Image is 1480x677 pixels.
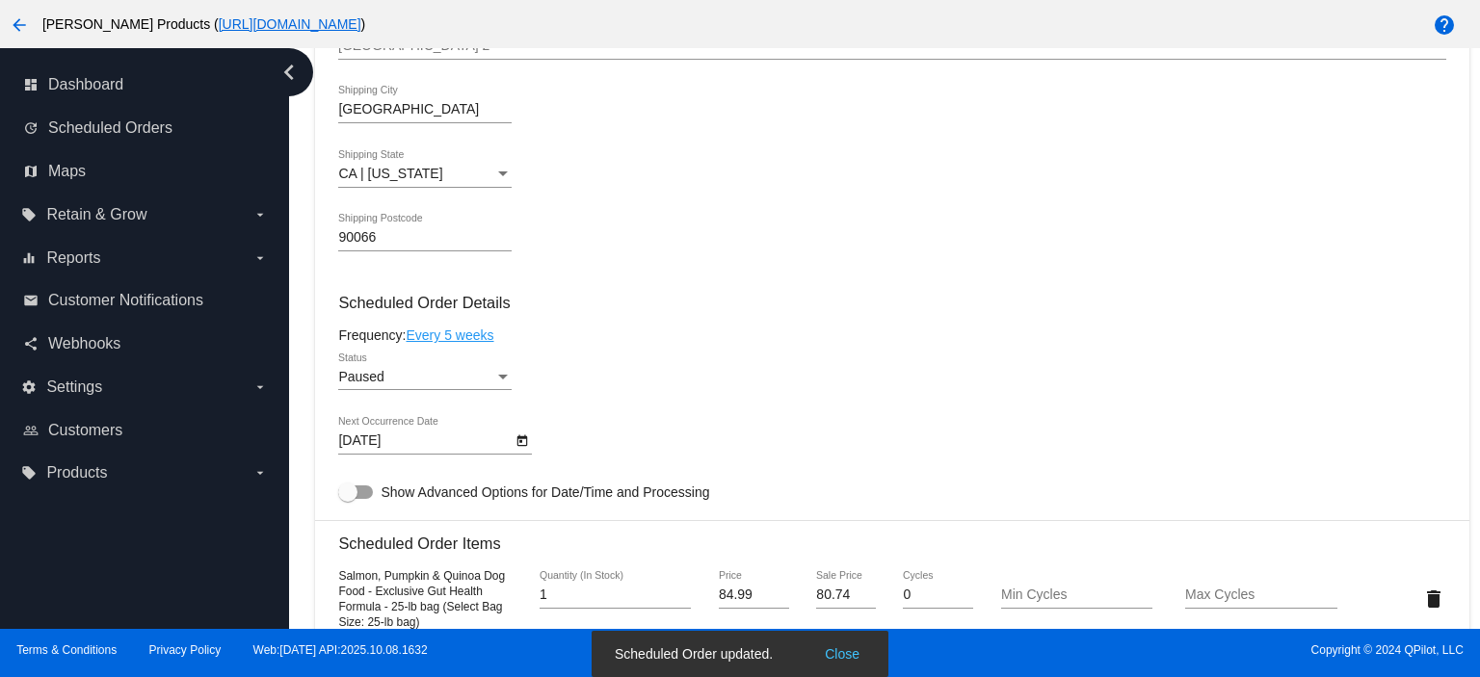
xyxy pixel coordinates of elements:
i: equalizer [21,250,37,266]
mat-select: Shipping State [338,167,512,182]
i: local_offer [21,465,37,481]
a: Web:[DATE] API:2025.10.08.1632 [253,643,428,657]
a: Privacy Policy [149,643,222,657]
span: Customer Notifications [48,292,203,309]
span: Paused [338,369,383,384]
span: Dashboard [48,76,123,93]
input: Cycles [903,587,973,603]
span: Maps [48,163,86,180]
h3: Scheduled Order Items [338,520,1445,553]
a: email Customer Notifications [23,285,268,316]
a: Every 5 weeks [406,327,493,343]
span: Scheduled Orders [48,119,172,137]
span: Copyright © 2024 QPilot, LLC [756,643,1464,657]
mat-select: Status [338,370,512,385]
span: Products [46,464,107,482]
i: local_offer [21,207,37,222]
mat-icon: arrow_back [8,13,31,37]
span: Webhooks [48,335,120,352]
a: update Scheduled Orders [23,113,268,143]
i: arrow_drop_down [252,465,268,481]
input: Min Cycles [1001,587,1152,603]
a: share Webhooks [23,328,268,359]
input: Sale Price [816,587,875,603]
i: people_outline [23,423,39,438]
a: dashboard Dashboard [23,69,268,100]
i: chevron_left [274,57,304,88]
i: share [23,336,39,352]
i: arrow_drop_down [252,250,268,266]
button: Open calendar [512,430,532,450]
a: Terms & Conditions [16,643,117,657]
simple-snack-bar: Scheduled Order updated. [615,644,865,664]
mat-icon: delete [1422,587,1445,611]
input: Shipping Postcode [338,230,512,246]
div: Frequency: [338,327,1445,343]
input: Next Occurrence Date [338,433,512,449]
i: map [23,164,39,179]
h3: Scheduled Order Details [338,294,1445,312]
span: Customers [48,422,122,439]
input: Max Cycles [1185,587,1336,603]
a: map Maps [23,156,268,187]
span: CA | [US_STATE] [338,166,442,181]
input: Price [719,587,789,603]
span: Reports [46,249,100,267]
span: [PERSON_NAME] Products ( ) [42,16,365,32]
input: Quantity (In Stock) [540,587,691,603]
input: Shipping City [338,102,512,117]
i: arrow_drop_down [252,207,268,222]
a: people_outline Customers [23,415,268,446]
button: Close [819,644,865,664]
span: Show Advanced Options for Date/Time and Processing [381,482,709,502]
i: email [23,293,39,308]
i: settings [21,379,37,395]
i: arrow_drop_down [252,379,268,395]
span: Retain & Grow [46,206,146,223]
mat-icon: help [1433,13,1456,37]
span: Salmon, Pumpkin & Quinoa Dog Food - Exclusive Gut Health Formula - 25-lb bag (Select Bag Size: 25... [338,569,505,629]
a: [URL][DOMAIN_NAME] [219,16,361,32]
i: update [23,120,39,136]
i: dashboard [23,77,39,92]
span: Settings [46,378,102,396]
